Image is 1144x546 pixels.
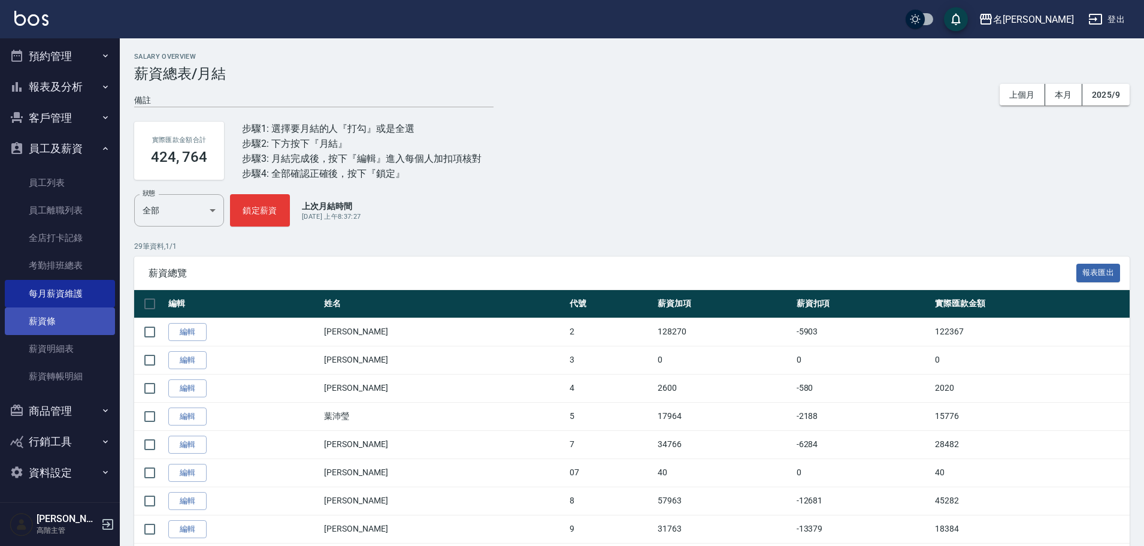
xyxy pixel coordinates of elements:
th: 姓名 [321,290,566,318]
div: 步驟2: 下方按下『月結』 [242,136,482,151]
th: 代號 [567,290,655,318]
p: 高階主管 [37,525,98,536]
td: [PERSON_NAME] [321,515,566,543]
span: [DATE] 上午8:37:27 [302,213,361,221]
button: save [944,7,968,31]
h2: 實際匯款金額合計 [149,136,210,144]
td: 2020 [932,374,1130,402]
h3: 薪資總表/月結 [134,65,1130,82]
a: 編輯 [168,464,207,482]
td: 8 [567,487,655,515]
button: 報表匯出 [1076,264,1121,282]
td: [PERSON_NAME] [321,318,566,346]
button: 本月 [1045,84,1082,106]
td: -2188 [794,402,933,430]
a: 編輯 [168,520,207,539]
td: [PERSON_NAME] [321,458,566,487]
a: 報表匯出 [1076,267,1121,278]
a: 考勤排班總表 [5,252,115,279]
a: 員工列表 [5,169,115,197]
td: [PERSON_NAME] [321,346,566,374]
p: 29 筆資料, 1 / 1 [134,241,1130,252]
a: 編輯 [168,408,207,426]
td: 122367 [932,318,1130,346]
td: 0 [794,346,933,374]
button: 上個月 [1000,84,1045,106]
td: 18384 [932,515,1130,543]
td: 45282 [932,487,1130,515]
button: 行銷工具 [5,426,115,457]
a: 編輯 [168,323,207,342]
a: 編輯 [168,351,207,370]
button: 名[PERSON_NAME] [974,7,1079,32]
td: 40 [932,458,1130,487]
td: 57963 [655,487,794,515]
button: 鎖定薪資 [230,194,290,227]
button: 客戶管理 [5,102,115,134]
td: 0 [794,458,933,487]
button: 登出 [1084,8,1130,31]
img: Logo [14,11,49,26]
a: 編輯 [168,379,207,398]
button: 商品管理 [5,396,115,427]
button: 員工及薪資 [5,133,115,164]
div: 步驟1: 選擇要月結的人『打勾』或是全選 [242,121,482,136]
td: 0 [932,346,1130,374]
div: 步驟3: 月結完成後，按下『編輯』進入每個人加扣項核對 [242,151,482,166]
a: 每月薪資維護 [5,280,115,307]
a: 員工離職列表 [5,197,115,224]
td: 7 [567,430,655,458]
button: 資料設定 [5,457,115,488]
td: 31763 [655,515,794,543]
th: 薪資加項 [655,290,794,318]
th: 薪資扣項 [794,290,933,318]
td: -5903 [794,318,933,346]
td: 15776 [932,402,1130,430]
div: 全部 [134,194,224,227]
a: 編輯 [168,436,207,454]
td: -6284 [794,430,933,458]
th: 實際匯款金額 [932,290,1130,318]
td: 2 [567,318,655,346]
td: 3 [567,346,655,374]
td: [PERSON_NAME] [321,487,566,515]
td: -13379 [794,515,933,543]
a: 薪資轉帳明細 [5,363,115,390]
td: 2600 [655,374,794,402]
td: 0 [655,346,794,374]
img: Person [10,512,34,536]
button: 預約管理 [5,41,115,72]
span: 薪資總覽 [149,267,1076,279]
td: [PERSON_NAME] [321,430,566,458]
button: 報表及分析 [5,71,115,102]
h2: Salary Overview [134,53,1130,61]
th: 編輯 [165,290,321,318]
td: 5 [567,402,655,430]
a: 薪資明細表 [5,335,115,363]
td: 07 [567,458,655,487]
td: 4 [567,374,655,402]
td: -580 [794,374,933,402]
td: 128270 [655,318,794,346]
a: 全店打卡記錄 [5,224,115,252]
td: 40 [655,458,794,487]
td: [PERSON_NAME] [321,374,566,402]
td: 9 [567,515,655,543]
div: 步驟4: 全部確認正確後，按下『鎖定』 [242,166,482,181]
h3: 424, 764 [151,149,208,165]
a: 薪資條 [5,307,115,335]
button: 2025/9 [1082,84,1130,106]
p: 上次月結時間 [302,200,361,212]
div: 名[PERSON_NAME] [993,12,1074,27]
td: 葉沛瑩 [321,402,566,430]
td: 17964 [655,402,794,430]
label: 狀態 [143,189,155,198]
a: 編輯 [168,492,207,511]
h5: [PERSON_NAME] [37,513,98,525]
td: 28482 [932,430,1130,458]
td: 34766 [655,430,794,458]
td: -12681 [794,487,933,515]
